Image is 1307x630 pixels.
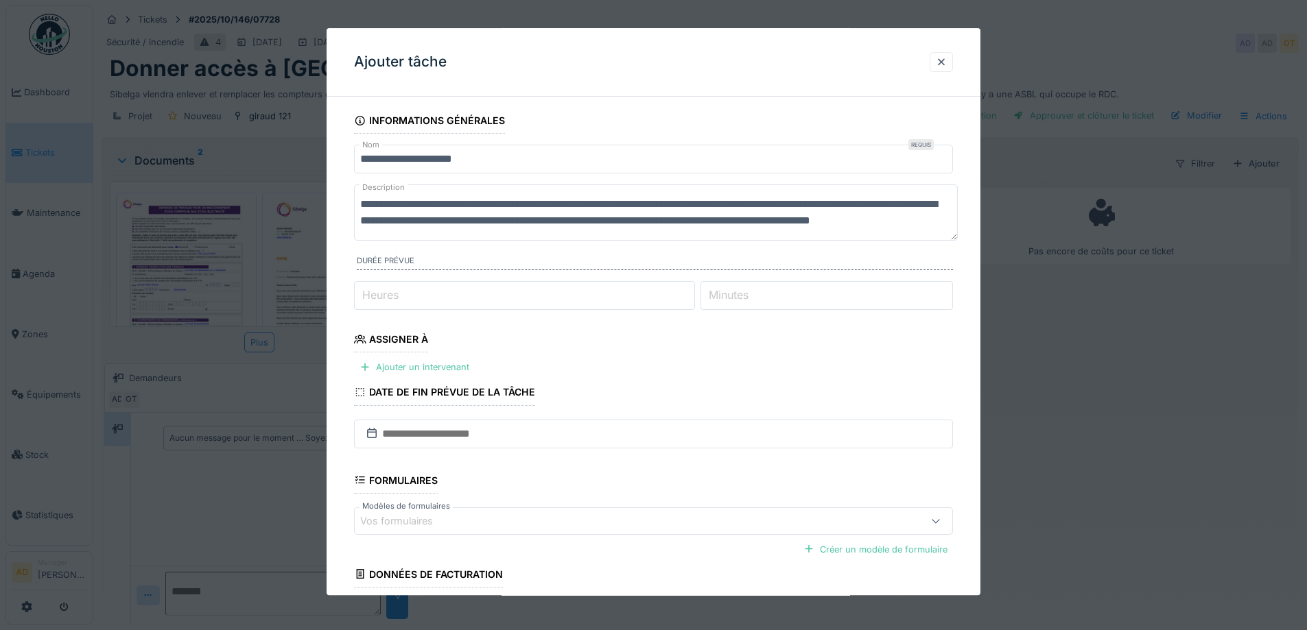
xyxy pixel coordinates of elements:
div: Requis [908,139,934,150]
div: Vos formulaires [360,513,452,529]
h3: Ajouter tâche [354,53,447,71]
div: Assigner à [354,329,428,352]
div: Date de fin prévue de la tâche [354,383,535,406]
div: Données de facturation [354,564,503,587]
label: Heures [360,287,401,304]
div: Formulaires [354,470,438,494]
label: Modèles de formulaires [360,500,453,512]
label: Description [360,179,408,196]
div: Ajouter un intervenant [354,359,475,377]
div: Informations générales [354,110,505,134]
label: Nom [360,139,382,151]
div: Créer un modèle de formulaire [798,540,953,559]
label: Durée prévue [357,256,953,271]
label: Minutes [706,287,751,304]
